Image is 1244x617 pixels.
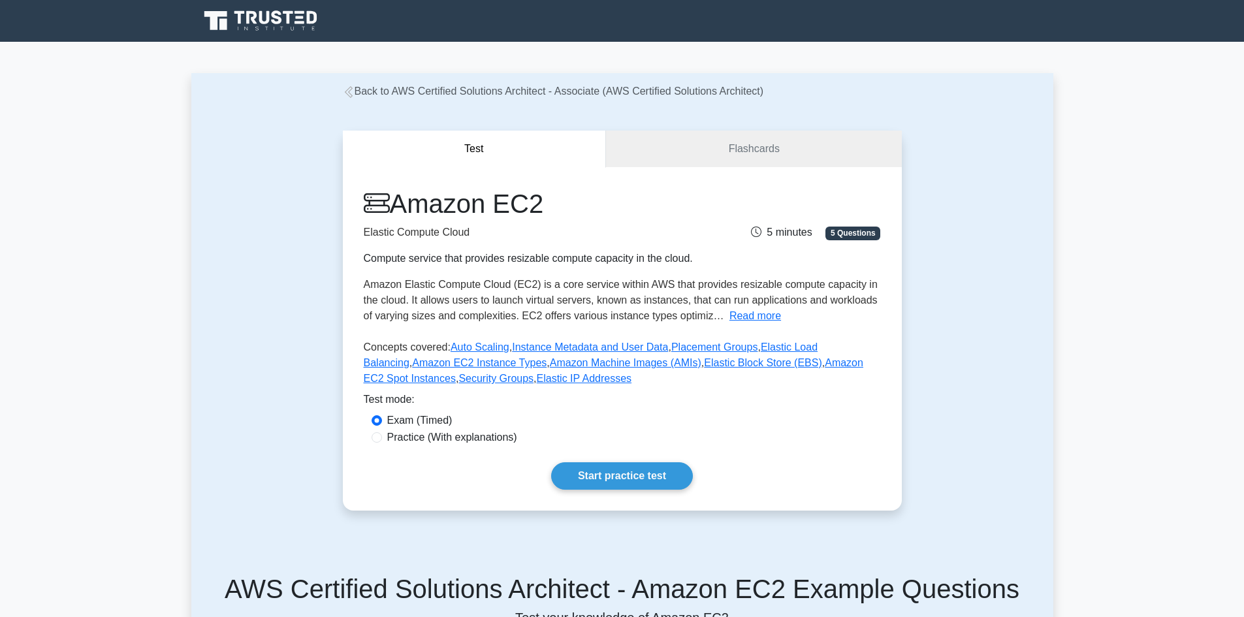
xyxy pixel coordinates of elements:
[751,227,812,238] span: 5 minutes
[364,225,703,240] p: Elastic Compute Cloud
[550,357,701,368] a: Amazon Machine Images (AMIs)
[207,573,1038,605] h5: AWS Certified Solutions Architect - Amazon EC2 Example Questions
[825,227,880,240] span: 5 Questions
[364,392,881,413] div: Test mode:
[512,341,668,353] a: Instance Metadata and User Data
[671,341,758,353] a: Placement Groups
[364,279,878,321] span: Amazon Elastic Compute Cloud (EC2) is a core service within AWS that provides resizable compute c...
[451,341,509,353] a: Auto Scaling
[343,86,764,97] a: Back to AWS Certified Solutions Architect - Associate (AWS Certified Solutions Architect)
[343,131,607,168] button: Test
[551,462,693,490] a: Start practice test
[364,251,703,266] div: Compute service that provides resizable compute capacity in the cloud.
[458,373,534,384] a: Security Groups
[412,357,547,368] a: Amazon EC2 Instance Types
[364,188,703,219] h1: Amazon EC2
[387,413,453,428] label: Exam (Timed)
[729,308,781,324] button: Read more
[606,131,901,168] a: Flashcards
[537,373,632,384] a: Elastic IP Addresses
[364,340,881,392] p: Concepts covered: , , , , , , , , ,
[704,357,822,368] a: Elastic Block Store (EBS)
[387,430,517,445] label: Practice (With explanations)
